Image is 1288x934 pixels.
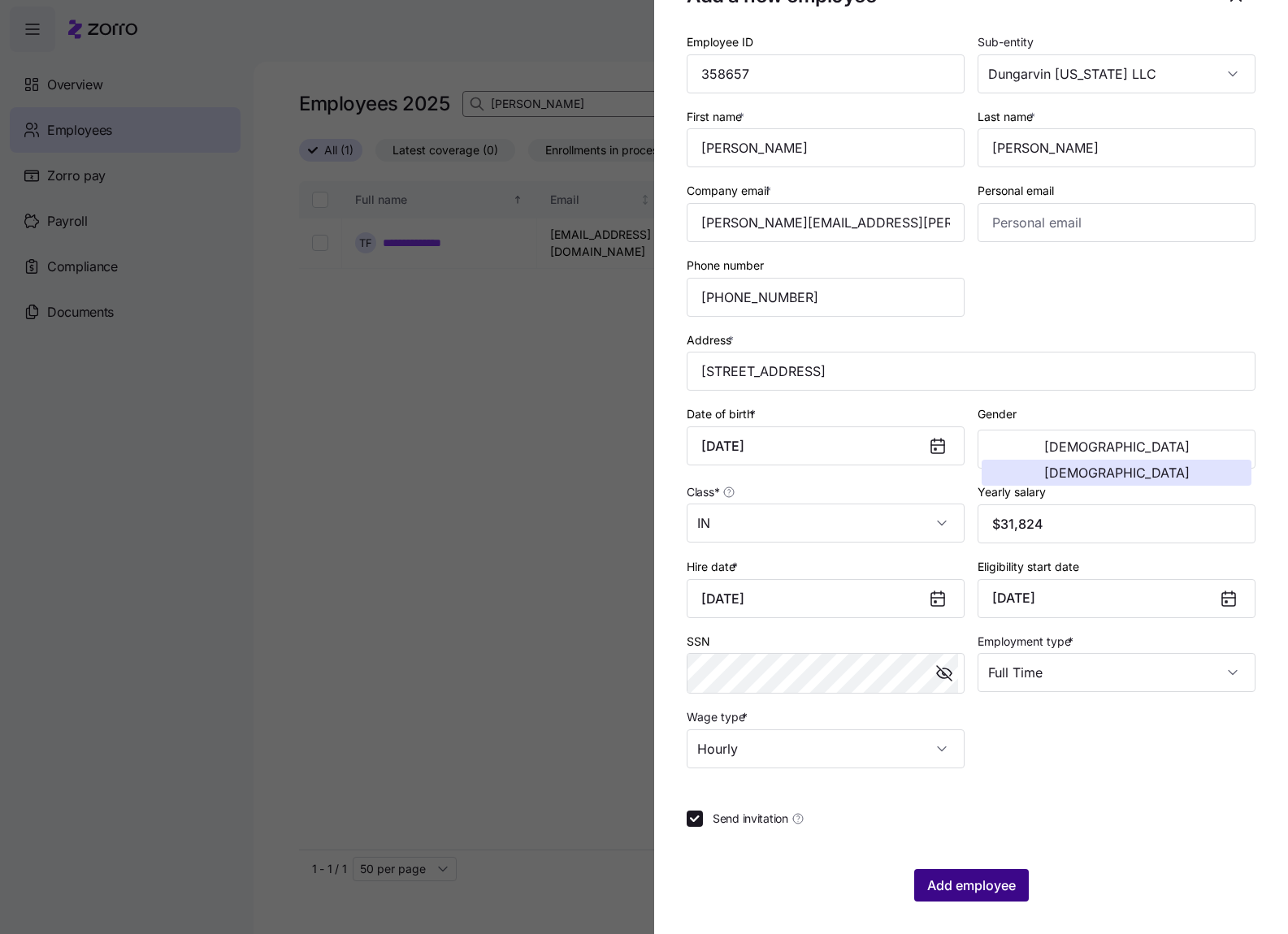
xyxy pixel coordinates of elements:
input: Select a sub-entity [978,54,1255,93]
input: Phone number [687,278,965,317]
span: [DEMOGRAPHIC_DATA] [1044,440,1190,453]
button: Add employee [914,869,1029,902]
label: Gender [978,405,1017,423]
label: SSN [687,633,710,651]
span: Class * [687,484,719,500]
label: Sub-entity [978,33,1034,51]
span: Send invitation [713,811,788,827]
label: Wage type [687,708,751,726]
button: [DATE] [978,579,1255,618]
input: Select employment type [978,653,1255,692]
input: MM/DD/YYYY [687,579,965,618]
input: Select wage type [687,729,965,768]
input: Company email [687,203,965,242]
label: Employee ID [687,33,753,51]
label: Personal email [978,182,1054,200]
label: First name [687,108,748,126]
input: MM/DD/YYYY [687,426,965,465]
label: Phone number [687,257,764,275]
span: Add employee [927,876,1016,895]
input: Last name [978,128,1255,167]
label: Last name [978,108,1039,126]
label: Address [687,331,737,349]
input: Class [687,504,965,543]
label: Company email [687,182,774,200]
input: Personal email [978,203,1255,242]
input: Address [687,352,1255,391]
input: Yearly salary [978,504,1255,543]
input: Employee ID [687,54,965,93]
span: [DEMOGRAPHIC_DATA] [1044,466,1190,479]
label: Employment type [978,633,1077,651]
label: Hire date [687,558,741,576]
label: Yearly salary [978,483,1046,501]
label: Eligibility start date [978,558,1079,576]
label: Date of birth [687,405,759,423]
input: First name [687,128,965,167]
